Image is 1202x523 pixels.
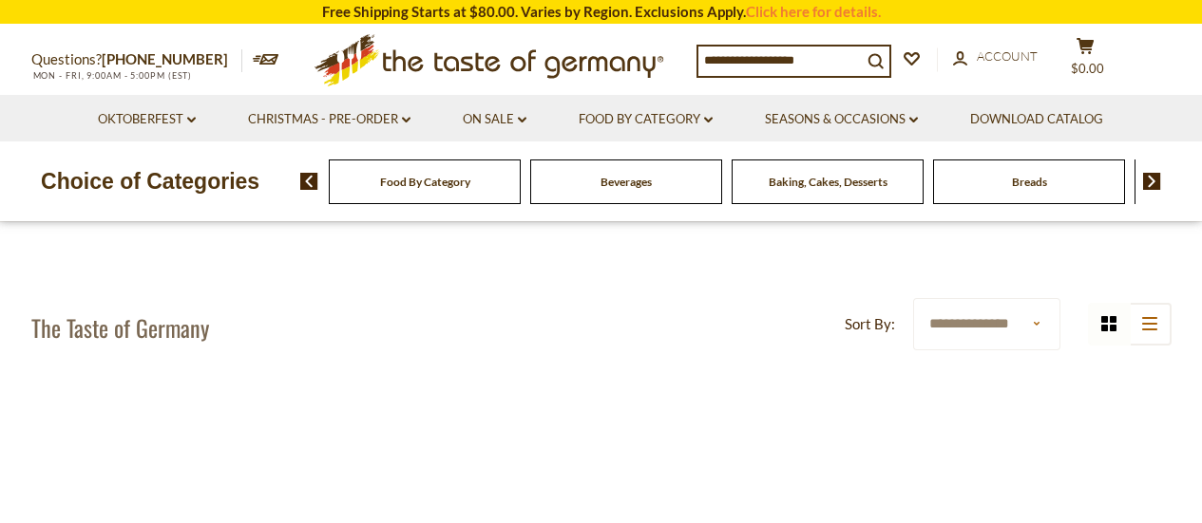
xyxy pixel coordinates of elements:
[953,47,1038,67] a: Account
[1071,61,1104,76] span: $0.00
[1058,37,1115,84] button: $0.00
[746,3,881,20] a: Click here for details.
[601,175,652,189] a: Beverages
[98,109,196,130] a: Oktoberfest
[970,109,1103,130] a: Download Catalog
[845,312,895,336] label: Sort By:
[463,109,526,130] a: On Sale
[102,50,228,67] a: [PHONE_NUMBER]
[765,109,918,130] a: Seasons & Occasions
[769,175,887,189] a: Baking, Cakes, Desserts
[1143,173,1161,190] img: next arrow
[31,47,242,72] p: Questions?
[380,175,470,189] a: Food By Category
[977,48,1038,64] span: Account
[248,109,410,130] a: Christmas - PRE-ORDER
[579,109,713,130] a: Food By Category
[300,173,318,190] img: previous arrow
[31,313,209,342] h1: The Taste of Germany
[31,70,193,81] span: MON - FRI, 9:00AM - 5:00PM (EST)
[1012,175,1047,189] a: Breads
